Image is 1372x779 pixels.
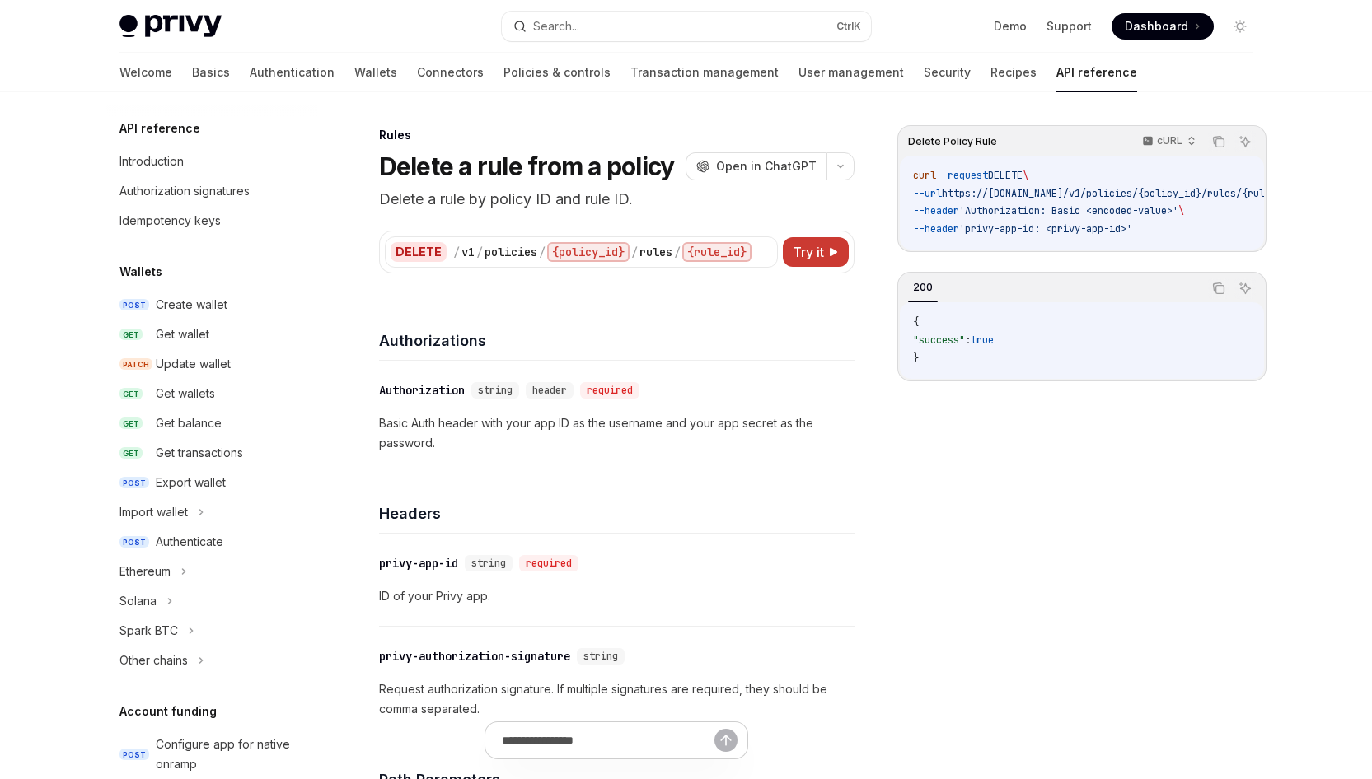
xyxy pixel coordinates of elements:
p: ID of your Privy app. [379,586,855,606]
a: POSTAuthenticate [106,527,317,557]
span: --header [913,222,959,236]
span: \ [1178,204,1184,217]
div: Ethereum [119,562,171,581]
a: POSTExport wallet [106,468,317,497]
a: Demo [994,18,1027,35]
span: PATCH [119,358,152,371]
span: string [583,650,618,663]
span: Delete Policy Rule [908,135,997,148]
a: PATCHUpdate wallet [106,349,317,379]
div: required [580,382,639,399]
a: Introduction [106,147,317,176]
a: Welcome [119,53,172,92]
div: Get transactions [156,443,243,463]
p: Request authorization signature. If multiple signatures are required, they should be comma separa... [379,679,855,719]
a: API reference [1056,53,1137,92]
div: Create wallet [156,295,227,315]
div: / [476,244,483,260]
span: https://[DOMAIN_NAME]/v1/policies/{policy_id}/rules/{rule_id} [942,187,1294,200]
div: Authorization [379,382,465,399]
button: Try it [783,237,849,267]
span: POST [119,749,149,761]
div: Idempotency keys [119,211,221,231]
a: GETGet wallet [106,320,317,349]
a: Dashboard [1112,13,1214,40]
a: Security [924,53,971,92]
h5: Account funding [119,702,217,721]
a: User management [798,53,904,92]
a: POSTCreate wallet [106,290,317,320]
div: Search... [533,16,579,36]
button: Send message [714,729,738,752]
button: Ask AI [1234,131,1256,152]
span: "success" [913,334,965,347]
div: Authenticate [156,532,223,552]
div: rules [639,244,672,260]
span: 'privy-app-id: <privy-app-id>' [959,222,1132,236]
h4: Authorizations [379,329,855,352]
div: Update wallet [156,354,231,374]
div: privy-authorization-signature [379,648,570,665]
div: Configure app for native onramp [156,735,307,774]
span: GET [119,329,143,341]
div: / [539,244,546,260]
a: Recipes [990,53,1037,92]
div: / [631,244,638,260]
a: Authentication [250,53,335,92]
div: {policy_id} [547,242,630,262]
div: / [674,244,681,260]
span: Dashboard [1125,18,1188,35]
a: Support [1047,18,1092,35]
button: Ask AI [1234,278,1256,299]
span: --url [913,187,942,200]
div: Get balance [156,413,222,433]
div: / [453,244,460,260]
div: {rule_id} [682,242,752,262]
div: v1 [461,244,475,260]
div: Import wallet [119,502,188,522]
button: Search...CtrlK [502,12,871,41]
a: GETGet transactions [106,438,317,468]
span: \ [1023,169,1028,182]
img: light logo [119,15,222,38]
span: string [471,557,506,570]
a: Wallets [354,53,397,92]
span: header [532,384,567,397]
span: POST [119,477,149,489]
a: Connectors [417,53,484,92]
h1: Delete a rule from a policy [379,152,675,181]
button: Copy the contents from the code block [1208,278,1229,299]
span: POST [119,536,149,548]
span: curl [913,169,936,182]
a: Basics [192,53,230,92]
div: Authorization signatures [119,181,250,201]
div: Other chains [119,651,188,670]
span: Open in ChatGPT [716,158,817,175]
a: Idempotency keys [106,206,317,236]
a: POSTConfigure app for native onramp [106,730,317,779]
button: Toggle dark mode [1227,13,1253,40]
div: Spark BTC [119,621,178,641]
div: privy-app-id [379,555,458,571]
span: true [971,334,994,347]
span: GET [119,417,143,430]
a: GETGet wallets [106,379,317,408]
button: cURL [1133,128,1203,156]
div: Get wallet [156,324,209,344]
span: Try it [793,242,824,262]
div: Rules [379,127,855,143]
div: Solana [119,591,157,611]
a: GETGet balance [106,408,317,438]
span: --request [936,169,988,182]
h4: Headers [379,502,855,525]
span: 'Authorization: Basic <encoded-value>' [959,204,1178,217]
button: Copy the contents from the code block [1208,131,1229,152]
a: Transaction management [630,53,779,92]
span: Ctrl K [836,20,861,33]
a: Authorization signatures [106,176,317,206]
div: policies [485,244,537,260]
span: } [913,352,919,365]
p: Basic Auth header with your app ID as the username and your app secret as the password. [379,413,855,453]
span: GET [119,447,143,459]
span: { [913,315,919,329]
